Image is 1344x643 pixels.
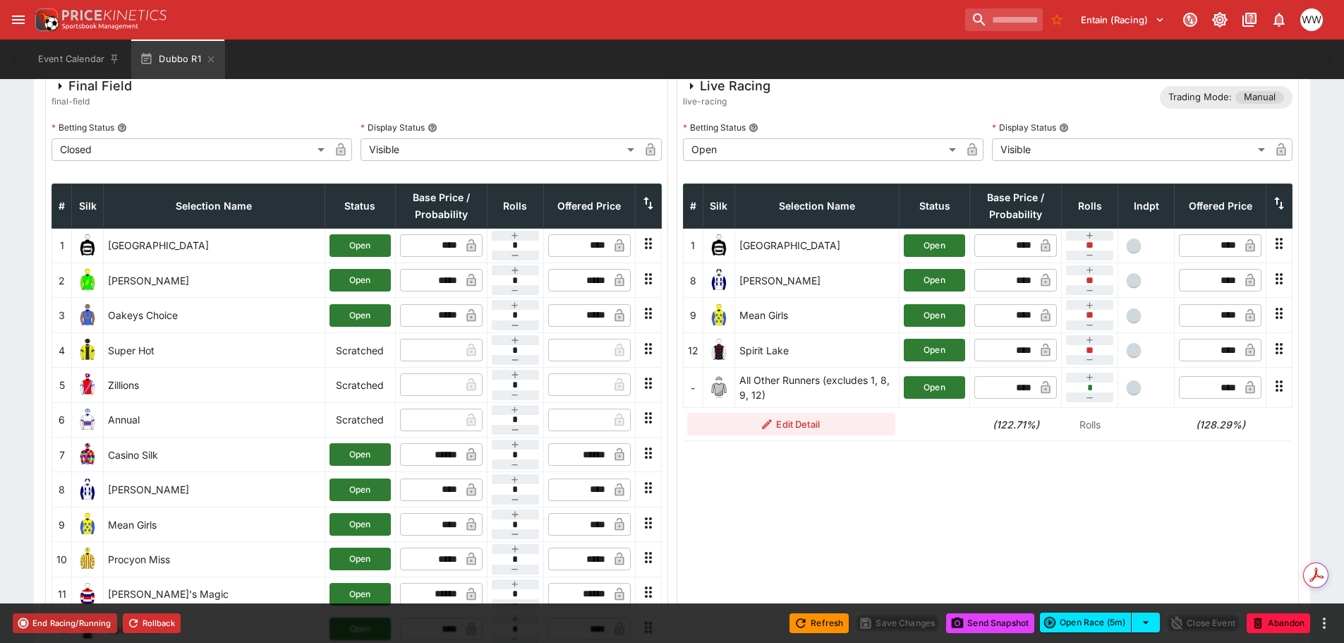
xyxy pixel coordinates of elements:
img: PriceKinetics [62,10,167,20]
th: Selection Name [104,184,325,228]
td: - [683,368,703,408]
td: 9 [683,298,703,332]
img: Sportsbook Management [62,23,138,30]
th: Status [325,184,395,228]
div: William Wallace [1300,8,1323,31]
td: [GEOGRAPHIC_DATA] [734,228,900,263]
td: Casino Silk [104,438,325,472]
img: runner 1 [708,234,730,257]
button: Dubbo R1 [131,40,224,79]
td: [PERSON_NAME] [104,263,325,298]
div: Live Racing [683,78,770,95]
p: Betting Status [52,121,114,133]
td: 8 [683,263,703,298]
button: Open [329,234,391,257]
button: Display Status [428,123,437,133]
td: Mean Girls [104,507,325,541]
td: Mean Girls [734,298,900,332]
button: Open [904,234,965,257]
th: Rolls [487,184,543,228]
span: Manual [1235,90,1284,104]
div: Final Field [52,78,132,95]
td: 2 [52,263,72,298]
td: [PERSON_NAME] [104,472,325,507]
img: runner 5 [76,373,99,396]
p: Betting Status [683,121,746,133]
button: Connected to PK [1177,7,1203,32]
th: Selection Name [734,184,900,228]
p: Trading Mode: [1168,90,1232,104]
td: 3 [52,298,72,332]
button: Edit Detail [687,413,895,435]
th: Offered Price [1175,184,1266,228]
td: Annual [104,402,325,437]
img: runner 12 [708,339,730,361]
td: All Other Runners (excludes 1, 8, 9, 12) [734,368,900,408]
td: Super Hot [104,332,325,367]
button: Open [329,583,391,606]
th: Silk [703,184,734,228]
button: Open [329,443,391,466]
th: Offered Price [543,184,635,228]
td: Procyon Miss [104,542,325,577]
button: Toggle light/dark mode [1207,7,1233,32]
td: [PERSON_NAME]'s Magic [104,577,325,611]
img: runner 10 [76,548,99,570]
button: Open [904,339,965,361]
div: Visible [992,138,1270,161]
img: blank-silk.png [708,376,730,399]
img: runner 9 [708,304,730,327]
button: Display Status [1059,123,1069,133]
td: Oakeys Choice [104,298,325,332]
img: runner 11 [76,583,99,606]
td: 10 [52,542,72,577]
div: Open [683,138,961,161]
button: Open Race (5m) [1040,613,1132,632]
p: Display Status [361,121,425,133]
button: Open [904,304,965,327]
td: Spirit Lake [734,332,900,367]
td: 4 [52,332,72,367]
input: search [965,8,1043,31]
div: split button [1040,613,1160,632]
img: runner 9 [76,513,99,536]
td: 1 [52,228,72,263]
button: Open [329,269,391,292]
td: 9 [52,507,72,541]
button: Open [904,376,965,399]
td: 7 [52,438,72,472]
button: Open [329,479,391,501]
p: Scratched [329,378,391,392]
p: Display Status [992,121,1056,133]
img: runner 2 [76,269,99,292]
img: runner 8 [76,479,99,501]
p: Rolls [1066,417,1114,432]
div: Closed [52,138,329,161]
img: runner 8 [708,269,730,292]
button: William Wallace [1296,4,1327,35]
button: more [1316,615,1333,632]
button: Notifications [1266,7,1292,32]
th: Status [900,184,970,228]
th: # [683,184,703,228]
button: Send Snapshot [946,613,1034,633]
h6: (128.29%) [1179,417,1262,432]
button: Select Tenant [1072,8,1173,31]
button: Betting Status [749,123,758,133]
button: Rollback [123,613,181,633]
span: Mark an event as closed and abandoned. [1247,615,1310,629]
th: Rolls [1062,184,1118,228]
button: End Racing/Running [13,613,117,633]
td: [PERSON_NAME] [734,263,900,298]
button: Abandon [1247,613,1310,633]
td: 11 [52,577,72,611]
button: select merge strategy [1132,613,1160,632]
button: Betting Status [117,123,127,133]
td: 12 [683,332,703,367]
h6: (122.71%) [974,417,1058,432]
img: PriceKinetics Logo [31,6,59,34]
td: 8 [52,472,72,507]
img: runner 7 [76,443,99,466]
p: Scratched [329,412,391,427]
div: Visible [361,138,638,161]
